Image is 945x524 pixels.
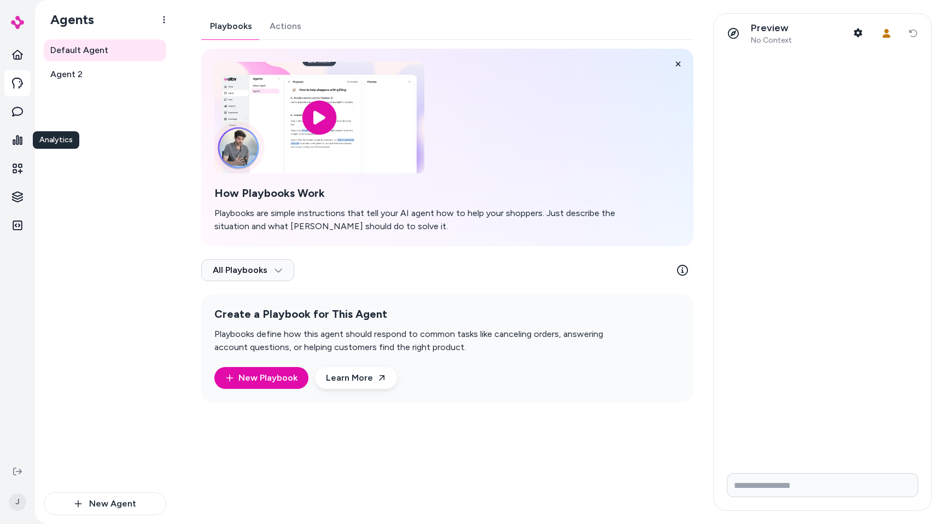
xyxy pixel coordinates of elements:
span: No Context [751,36,792,45]
a: Agent 2 [44,63,166,85]
span: Default Agent [50,44,108,57]
button: New Playbook [214,367,308,389]
img: alby Logo [11,16,24,29]
a: Learn More [315,367,397,389]
h2: How Playbooks Work [214,187,634,200]
button: Actions [261,13,310,39]
h2: Create a Playbook for This Agent [214,307,634,321]
button: New Agent [44,492,166,515]
a: New Playbook [225,371,297,385]
button: All Playbooks [201,259,294,281]
p: Playbooks define how this agent should respond to common tasks like canceling orders, answering a... [214,328,634,354]
button: Playbooks [201,13,261,39]
p: Playbooks are simple instructions that tell your AI agent how to help your shoppers. Just describ... [214,207,634,233]
span: J [9,493,26,511]
span: Agent 2 [50,68,83,81]
a: Default Agent [44,39,166,61]
span: All Playbooks [213,265,283,276]
p: Preview [751,22,792,34]
input: Write your prompt here [727,473,918,497]
div: Analytics [33,131,79,149]
h1: Agents [42,11,94,28]
button: J [7,485,28,520]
